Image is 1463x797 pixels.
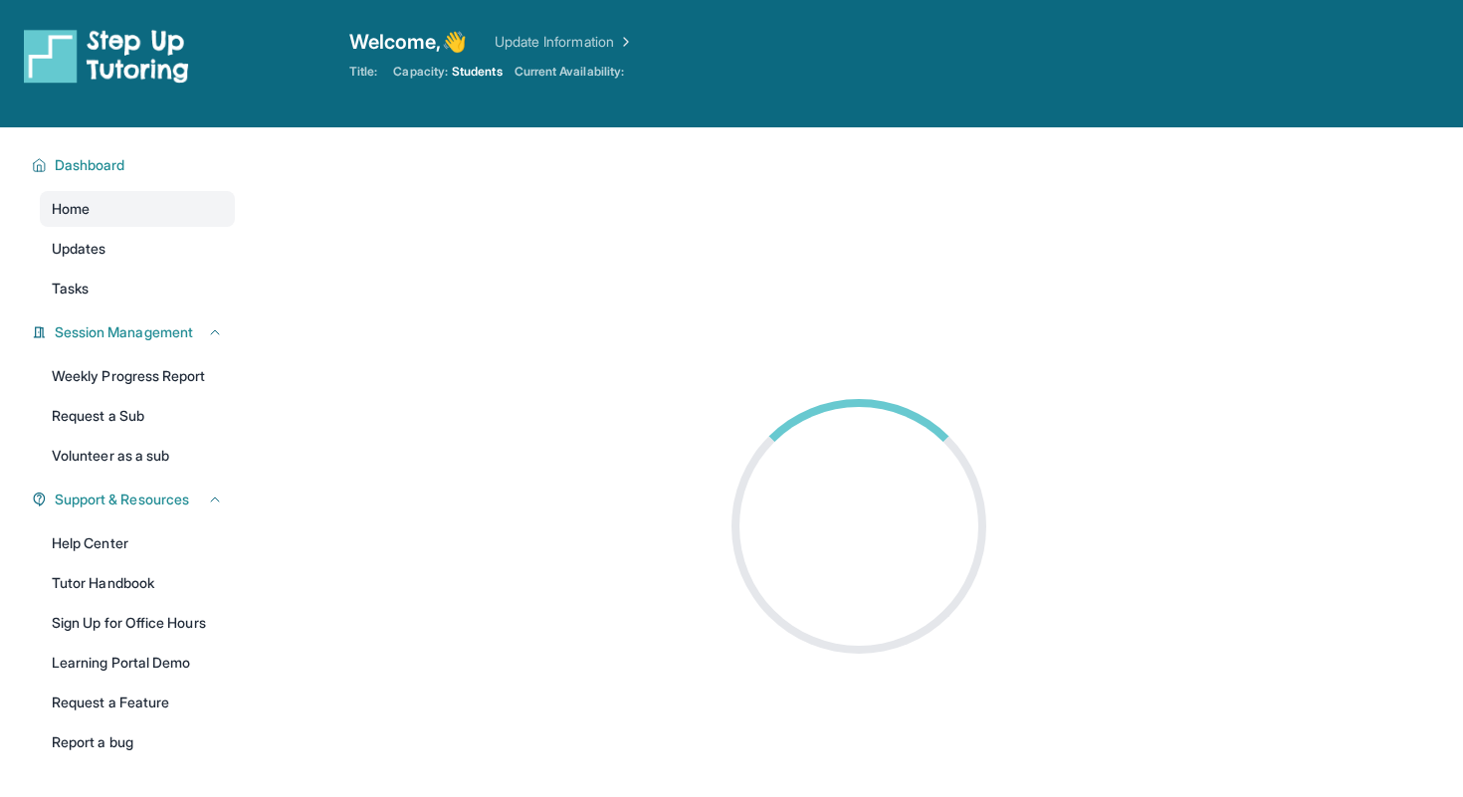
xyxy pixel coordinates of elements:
span: Current Availability: [515,64,624,80]
button: Support & Resources [47,490,223,509]
span: Updates [52,239,106,259]
span: Support & Resources [55,490,189,509]
button: Dashboard [47,155,223,175]
a: Home [40,191,235,227]
span: Tasks [52,279,89,299]
a: Learning Portal Demo [40,645,235,681]
span: Session Management [55,322,193,342]
a: Request a Sub [40,398,235,434]
button: Session Management [47,322,223,342]
span: Dashboard [55,155,125,175]
a: Volunteer as a sub [40,438,235,474]
a: Weekly Progress Report [40,358,235,394]
span: Title: [349,64,377,80]
span: Capacity: [393,64,448,80]
img: Chevron Right [614,32,634,52]
a: Help Center [40,525,235,561]
a: Request a Feature [40,685,235,720]
a: Tutor Handbook [40,565,235,601]
a: Sign Up for Office Hours [40,605,235,641]
span: Home [52,199,90,219]
span: Students [452,64,503,80]
img: logo [24,28,189,84]
a: Report a bug [40,724,235,760]
span: Welcome, 👋 [349,28,467,56]
a: Updates [40,231,235,267]
a: Update Information [495,32,634,52]
a: Tasks [40,271,235,306]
